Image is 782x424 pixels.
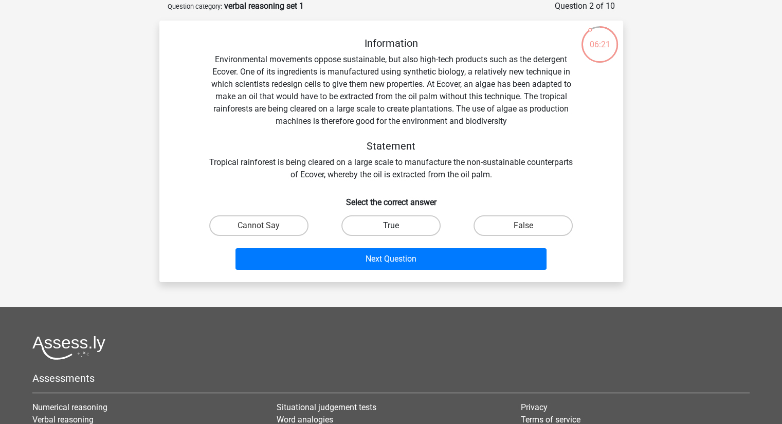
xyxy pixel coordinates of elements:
[521,402,548,412] a: Privacy
[209,215,308,236] label: Cannot Say
[224,1,304,11] strong: verbal reasoning set 1
[32,402,107,412] a: Numerical reasoning
[341,215,441,236] label: True
[235,248,547,270] button: Next Question
[168,3,222,10] small: Question category:
[32,372,750,384] h5: Assessments
[277,402,376,412] a: Situational judgement tests
[209,37,574,49] h5: Information
[209,140,574,152] h5: Statement
[580,25,619,51] div: 06:21
[32,336,105,360] img: Assessly logo
[474,215,573,236] label: False
[176,189,607,207] h6: Select the correct answer
[176,37,607,181] div: Environmental movements oppose sustainable, but also high-tech products such as the detergent Eco...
